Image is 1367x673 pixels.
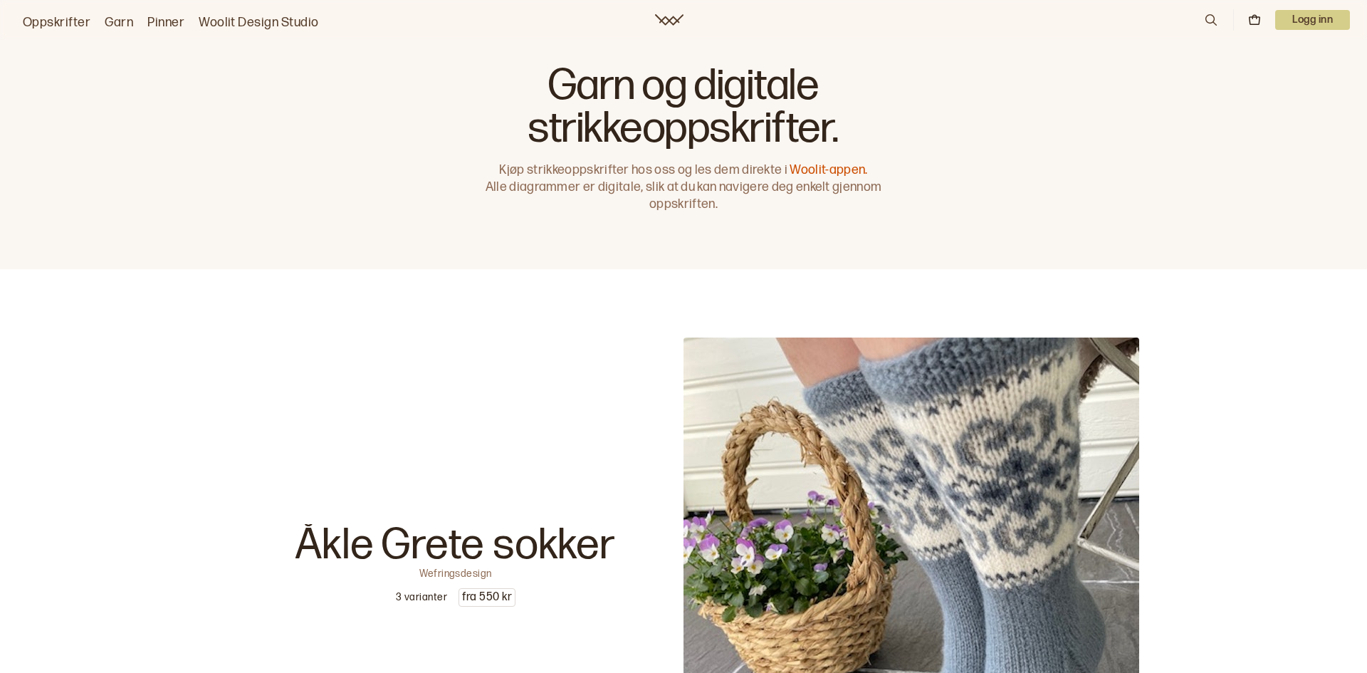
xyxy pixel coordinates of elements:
[23,13,90,33] a: Oppskrifter
[790,162,867,177] a: Woolit-appen.
[295,524,616,567] p: Åkle Grete sokker
[478,162,889,213] p: Kjøp strikkeoppskrifter hos oss og les dem direkte i Alle diagrammer er digitale, slik at du kan ...
[478,65,889,150] h1: Garn og digitale strikkeoppskrifter.
[419,567,492,577] p: Wefringsdesign
[459,589,515,606] p: fra 550 kr
[655,14,683,26] a: Woolit
[147,13,184,33] a: Pinner
[199,13,319,33] a: Woolit Design Studio
[396,590,447,605] p: 3 varianter
[105,13,133,33] a: Garn
[1275,10,1350,30] p: Logg inn
[1275,10,1350,30] button: User dropdown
